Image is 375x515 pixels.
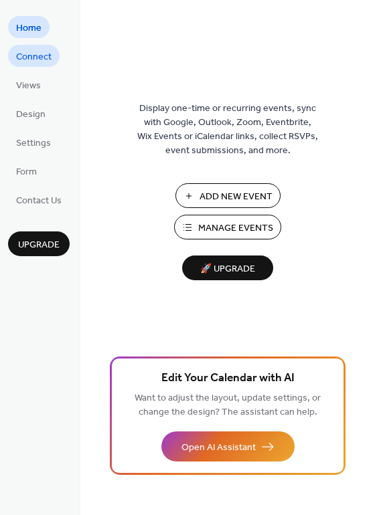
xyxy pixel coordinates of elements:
button: Manage Events [174,215,281,239]
span: Upgrade [18,238,60,252]
span: 🚀 Upgrade [190,260,265,278]
a: Design [8,102,54,124]
span: Design [16,108,46,122]
span: Want to adjust the layout, update settings, or change the design? The assistant can help. [135,389,321,421]
a: Views [8,74,49,96]
span: Form [16,165,37,179]
button: Open AI Assistant [161,431,295,461]
a: Contact Us [8,189,70,211]
span: Connect [16,50,52,64]
a: Settings [8,131,59,153]
a: Home [8,16,50,38]
a: Connect [8,45,60,67]
span: Display one-time or recurring events, sync with Google, Outlook, Zoom, Eventbrite, Wix Events or ... [137,102,318,158]
span: Edit Your Calendar with AI [161,369,295,388]
button: Upgrade [8,231,70,256]
span: Contact Us [16,194,62,208]
button: Add New Event [175,183,281,208]
button: 🚀 Upgrade [182,255,273,280]
span: Add New Event [200,190,273,204]
span: Open AI Assistant [181,441,256,455]
span: Views [16,79,41,93]
span: Settings [16,136,51,150]
span: Home [16,21,42,35]
span: Manage Events [198,221,273,235]
a: Form [8,160,45,182]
